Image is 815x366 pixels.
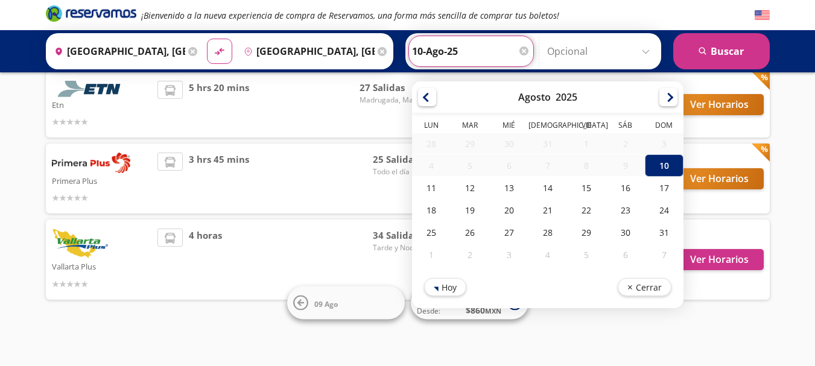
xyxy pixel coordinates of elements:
div: 13-Ago-25 [489,177,528,199]
span: Desde: [417,306,440,317]
th: Jueves [528,120,566,133]
div: 09-Ago-25 [606,155,644,176]
button: Cerrar [617,278,671,296]
div: 07-Ago-25 [528,155,566,176]
div: 04-Ago-25 [412,155,451,176]
div: 05-Ago-25 [451,155,489,176]
img: Primera Plus [52,153,130,173]
button: 09 Ago [287,286,405,320]
span: 09 Ago [314,298,338,309]
span: 34 Salidas [373,229,457,242]
th: Domingo [644,120,683,133]
span: Tarde y Noche [373,242,457,253]
em: desde: [643,81,664,91]
div: 04-Sep-25 [528,244,566,266]
p: Etn [52,97,152,112]
div: 06-Sep-25 [606,244,644,266]
div: 15-Ago-25 [567,177,606,199]
div: 19-Ago-25 [451,199,489,221]
button: English [755,8,770,23]
div: Agosto [518,90,551,104]
span: Todo el día [373,166,457,177]
div: 08-Ago-25 [567,155,606,176]
th: Sábado [606,120,644,133]
div: 11-Ago-25 [412,177,451,199]
div: 31-Ago-25 [644,221,683,244]
div: 25-Ago-25 [412,221,451,244]
i: Brand Logo [46,4,136,22]
div: 02-Ago-25 [606,133,644,154]
th: Martes [451,120,489,133]
input: Buscar Origen [49,36,185,66]
div: 02-Sep-25 [451,244,489,266]
button: 11 AgoDesde:$860MXN [411,286,528,320]
em: ¡Bienvenido a la nueva experiencia de compra de Reservamos, una forma más sencilla de comprar tus... [141,10,559,21]
div: 31-Jul-25 [528,133,566,154]
span: 3 hrs 45 mins [189,153,249,204]
div: 20-Ago-25 [489,199,528,221]
div: 28-Jul-25 [412,133,451,154]
div: 10-Ago-25 [644,154,683,177]
button: Hoy [424,278,466,296]
span: 5 hrs 20 mins [189,81,249,128]
div: 03-Sep-25 [489,244,528,266]
span: Madrugada, Mañana y Tarde [360,95,457,106]
div: 07-Sep-25 [644,244,683,266]
span: $ 860 [466,304,501,317]
span: 27 Salidas [360,81,457,95]
input: Elegir Fecha [412,36,530,66]
div: 23-Ago-25 [606,199,644,221]
div: 21-Ago-25 [528,199,566,221]
button: Ver Horarios [675,94,764,115]
span: 25 Salidas [373,153,457,166]
div: 24-Ago-25 [644,199,683,221]
img: Vallarta Plus [52,229,108,259]
img: Etn [52,81,130,97]
th: Lunes [412,120,451,133]
div: 18-Ago-25 [412,199,451,221]
div: 27-Ago-25 [489,221,528,244]
div: 01-Sep-25 [412,244,451,266]
a: Brand Logo [46,4,136,26]
div: 03-Ago-25 [644,133,683,154]
div: 12-Ago-25 [451,177,489,199]
div: 01-Ago-25 [567,133,606,154]
div: 16-Ago-25 [606,177,644,199]
div: 30-Jul-25 [489,133,528,154]
input: Opcional [547,36,655,66]
div: 05-Sep-25 [567,244,606,266]
p: Primera Plus [52,173,152,188]
th: Miércoles [489,120,528,133]
button: Ver Horarios [675,249,764,270]
div: 30-Ago-25 [606,221,644,244]
button: Ver Horarios [675,168,764,189]
div: 06-Ago-25 [489,155,528,176]
div: 29-Jul-25 [451,133,489,154]
div: 14-Ago-25 [528,177,566,199]
div: 22-Ago-25 [567,199,606,221]
input: Buscar Destino [239,36,375,66]
span: 4 horas [189,229,222,291]
button: Buscar [673,33,770,69]
p: Vallarta Plus [52,259,152,273]
th: Viernes [567,120,606,133]
div: 26-Ago-25 [451,221,489,244]
div: 2025 [556,90,577,104]
div: 28-Ago-25 [528,221,566,244]
div: 29-Ago-25 [567,221,606,244]
div: 17-Ago-25 [644,177,683,199]
small: MXN [485,306,501,315]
